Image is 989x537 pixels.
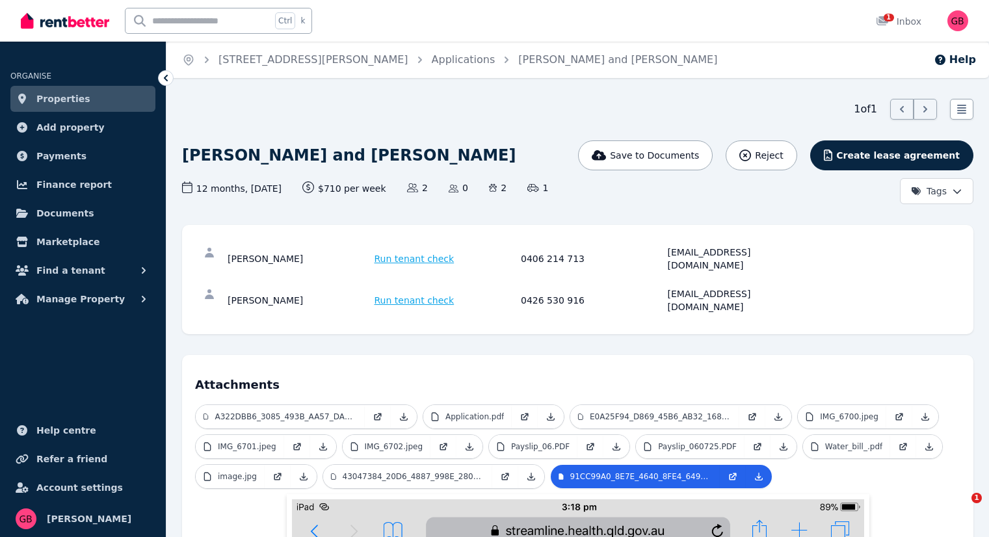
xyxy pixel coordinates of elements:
[489,181,507,194] span: 2
[570,471,712,482] p: 91CC99A0_8E7E_4640_8FE4_649BFE28FC44.png
[445,412,504,422] p: Application.pdf
[900,178,973,204] button: Tags
[228,246,371,272] div: [PERSON_NAME]
[947,10,968,31] img: Grant Berry
[521,287,664,313] div: 0426 530 916
[36,480,123,495] span: Account settings
[739,405,765,428] a: Open in new Tab
[745,435,771,458] a: Open in new Tab
[343,471,484,482] p: 43047384_20D6_4887_998E_280B481626B9.png
[658,441,737,452] p: Payslip_060725.PDF
[182,145,516,166] h1: [PERSON_NAME] and [PERSON_NAME]
[876,15,921,28] div: Inbox
[746,465,772,488] a: Download Attachment
[10,229,155,255] a: Marketplace
[10,114,155,140] a: Add property
[218,441,276,452] p: IMG_6701.jpeg
[577,435,603,458] a: Open in new Tab
[10,143,155,169] a: Payments
[36,91,90,107] span: Properties
[726,140,797,170] button: Reject
[934,52,976,68] button: Help
[391,405,417,428] a: Download Attachment
[182,181,282,195] span: 12 months , [DATE]
[36,120,105,135] span: Add property
[603,435,629,458] a: Download Attachment
[916,435,942,458] a: Download Attachment
[527,181,548,194] span: 1
[820,412,878,422] p: IMG_6700.jpeg
[854,101,877,117] span: 1 of 1
[432,53,495,66] a: Applications
[912,405,938,428] a: Download Attachment
[10,72,51,81] span: ORGANISE
[551,465,720,488] a: 91CC99A0_8E7E_4640_8FE4_649BFE28FC44.png
[636,435,745,458] a: Payslip_060725.PDF
[375,252,455,265] span: Run tenant check
[518,465,544,488] a: Download Attachment
[218,53,408,66] a: [STREET_ADDRESS][PERSON_NAME]
[300,16,305,26] span: k
[10,446,155,472] a: Refer a friend
[836,149,960,162] span: Create lease agreement
[36,148,86,164] span: Payments
[884,14,894,21] span: 1
[196,435,284,458] a: IMG_6701.jpeg
[36,451,107,467] span: Refer a friend
[36,234,99,250] span: Marketplace
[323,465,492,488] a: 43047384_20D6_4887_998E_280B481626B9.png
[945,493,976,524] iframe: Intercom live chat
[10,475,155,501] a: Account settings
[449,181,468,194] span: 0
[492,465,518,488] a: Open in new Tab
[610,149,699,162] span: Save to Documents
[521,246,664,272] div: 0406 214 713
[284,435,310,458] a: Open in new Tab
[10,257,155,283] button: Find a tenant
[810,140,973,170] button: Create lease agreement
[755,149,783,162] span: Reject
[10,172,155,198] a: Finance report
[825,441,882,452] p: Water_bill_.pdf
[456,435,482,458] a: Download Attachment
[10,200,155,226] a: Documents
[803,435,890,458] a: Water_bill_.pdf
[365,405,391,428] a: Open in new Tab
[196,405,365,428] a: A322DBB6_3085_493B_AA57_DA39987D4A09.png
[518,53,717,66] a: [PERSON_NAME] and [PERSON_NAME]
[196,465,265,488] a: image.jpg
[36,423,96,438] span: Help centre
[36,177,112,192] span: Finance report
[47,511,131,527] span: [PERSON_NAME]
[310,435,336,458] a: Download Attachment
[971,493,982,503] span: 1
[275,12,295,29] span: Ctrl
[343,435,431,458] a: IMG_6702.jpeg
[911,185,947,198] span: Tags
[590,412,732,422] p: E0A25F94_D869_45B6_AB32_1687734E486B.png
[771,435,797,458] a: Download Attachment
[407,181,428,194] span: 2
[218,471,257,482] p: image.jpg
[375,294,455,307] span: Run tenant check
[720,465,746,488] a: Open in new Tab
[10,286,155,312] button: Manage Property
[16,508,36,529] img: Grant Berry
[10,86,155,112] a: Properties
[668,287,811,313] div: [EMAIL_ADDRESS][DOMAIN_NAME]
[166,42,733,78] nav: Breadcrumb
[570,405,739,428] a: E0A25F94_D869_45B6_AB32_1687734E486B.png
[886,405,912,428] a: Open in new Tab
[265,465,291,488] a: Open in new Tab
[21,11,109,31] img: RentBetter
[890,435,916,458] a: Open in new Tab
[512,405,538,428] a: Open in new Tab
[489,435,577,458] a: Payslip_06.PDF
[36,263,105,278] span: Find a tenant
[538,405,564,428] a: Download Attachment
[765,405,791,428] a: Download Attachment
[302,181,386,195] span: $710 per week
[423,405,512,428] a: Application.pdf
[195,368,960,394] h4: Attachments
[430,435,456,458] a: Open in new Tab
